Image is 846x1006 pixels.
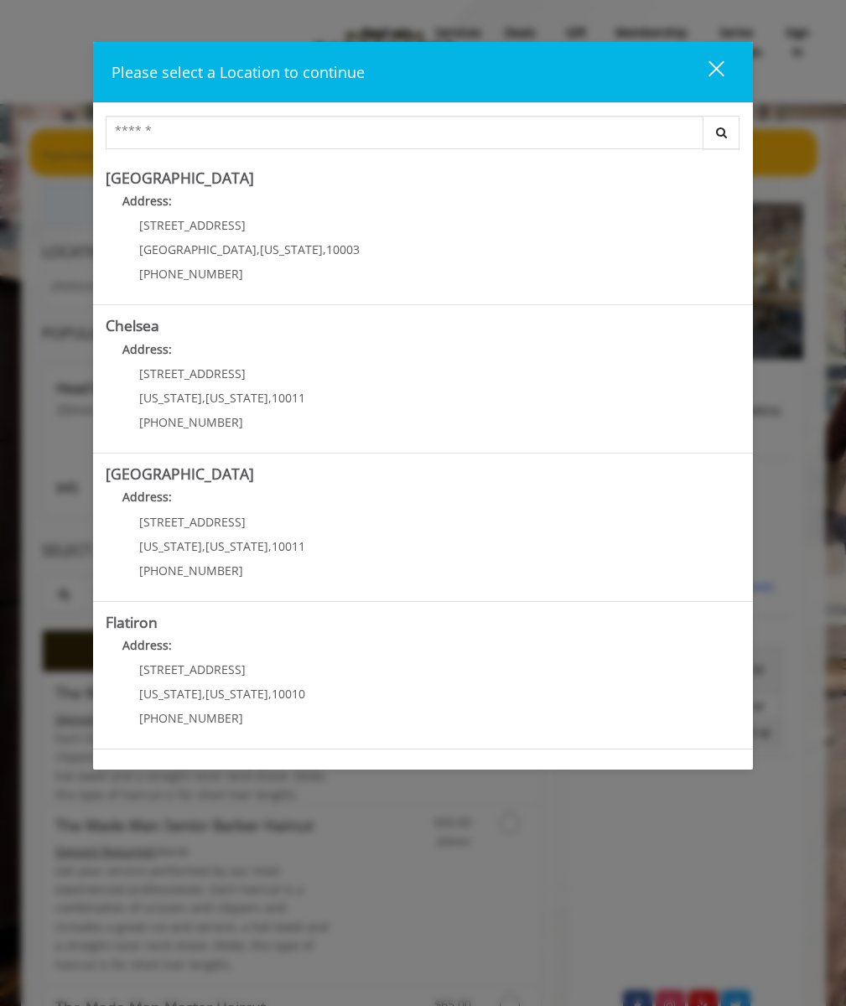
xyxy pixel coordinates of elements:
[268,538,272,554] span: ,
[202,390,205,406] span: ,
[122,193,172,209] b: Address:
[202,686,205,702] span: ,
[139,686,202,702] span: [US_STATE]
[139,366,246,381] span: [STREET_ADDRESS]
[139,217,246,233] span: [STREET_ADDRESS]
[257,241,260,257] span: ,
[112,62,365,82] span: Please select a Location to continue
[268,390,272,406] span: ,
[139,266,243,282] span: [PHONE_NUMBER]
[139,514,246,530] span: [STREET_ADDRESS]
[272,686,305,702] span: 10010
[268,686,272,702] span: ,
[272,538,305,554] span: 10011
[139,390,202,406] span: [US_STATE]
[272,390,305,406] span: 10011
[712,127,731,138] i: Search button
[122,489,172,505] b: Address:
[106,315,159,335] b: Chelsea
[139,414,243,430] span: [PHONE_NUMBER]
[106,168,254,188] b: [GEOGRAPHIC_DATA]
[260,241,323,257] span: [US_STATE]
[106,116,740,158] div: Center Select
[106,760,218,780] b: Garment District
[326,241,360,257] span: 10003
[139,241,257,257] span: [GEOGRAPHIC_DATA]
[139,710,243,726] span: [PHONE_NUMBER]
[202,538,205,554] span: ,
[106,464,254,484] b: [GEOGRAPHIC_DATA]
[689,60,723,85] div: close dialog
[205,538,268,554] span: [US_STATE]
[139,538,202,554] span: [US_STATE]
[122,341,172,357] b: Address:
[139,563,243,578] span: [PHONE_NUMBER]
[122,637,172,653] b: Address:
[106,612,158,632] b: Flatiron
[139,661,246,677] span: [STREET_ADDRESS]
[677,54,734,89] button: close dialog
[205,390,268,406] span: [US_STATE]
[323,241,326,257] span: ,
[106,116,703,149] input: Search Center
[205,686,268,702] span: [US_STATE]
